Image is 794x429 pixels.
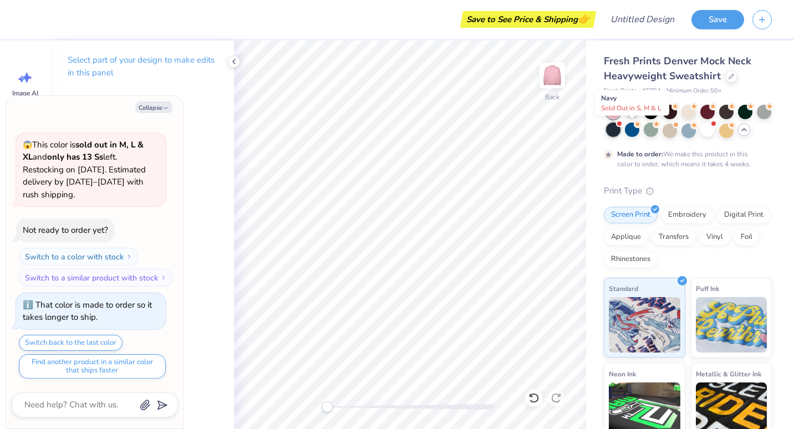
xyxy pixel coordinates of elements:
[617,149,754,169] div: We make this product in this color to order, which means it takes 4 weeks.
[601,104,661,113] span: Sold Out in S, M & L
[126,253,133,260] img: Switch to a color with stock
[617,150,663,159] strong: Made to order:
[19,335,123,351] button: Switch back to the last color
[696,297,767,353] img: Puff Ink
[652,229,696,246] div: Transfers
[666,86,722,96] span: Minimum Order: 50 +
[609,297,680,353] img: Standard
[23,224,108,236] div: Not ready to order yet?
[699,229,730,246] div: Vinyl
[602,8,683,30] input: Untitled Design
[604,54,751,83] span: Fresh Prints Denver Mock Neck Heavyweight Sweatshirt
[717,207,771,223] div: Digital Print
[604,229,648,246] div: Applique
[68,54,216,79] p: Select part of your design to make edits in this panel
[19,354,166,379] button: Find another product in a similar color that ships faster
[463,11,593,28] div: Save to See Price & Shipping
[691,10,744,29] button: Save
[135,101,172,113] button: Collapse
[19,269,173,287] button: Switch to a similar product with stock
[23,139,144,163] strong: sold out in M, L & XL
[661,207,714,223] div: Embroidery
[322,401,333,412] div: Accessibility label
[578,12,590,25] span: 👉
[734,229,760,246] div: Foil
[696,368,761,380] span: Metallic & Glitter Ink
[19,248,139,265] button: Switch to a color with stock
[160,274,167,281] img: Switch to a similar product with stock
[541,64,563,86] img: Back
[545,92,559,102] div: Back
[47,151,103,162] strong: only has 13 Ss
[604,207,658,223] div: Screen Print
[595,90,669,116] div: Navy
[609,368,636,380] span: Neon Ink
[604,251,658,268] div: Rhinestones
[23,299,152,323] div: That color is made to order so it takes longer to ship.
[23,140,32,150] span: 😱
[609,283,638,294] span: Standard
[604,185,772,197] div: Print Type
[696,283,719,294] span: Puff Ink
[23,139,146,200] span: This color is and left. Restocking on [DATE]. Estimated delivery by [DATE]–[DATE] with rush shipp...
[12,89,38,98] span: Image AI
